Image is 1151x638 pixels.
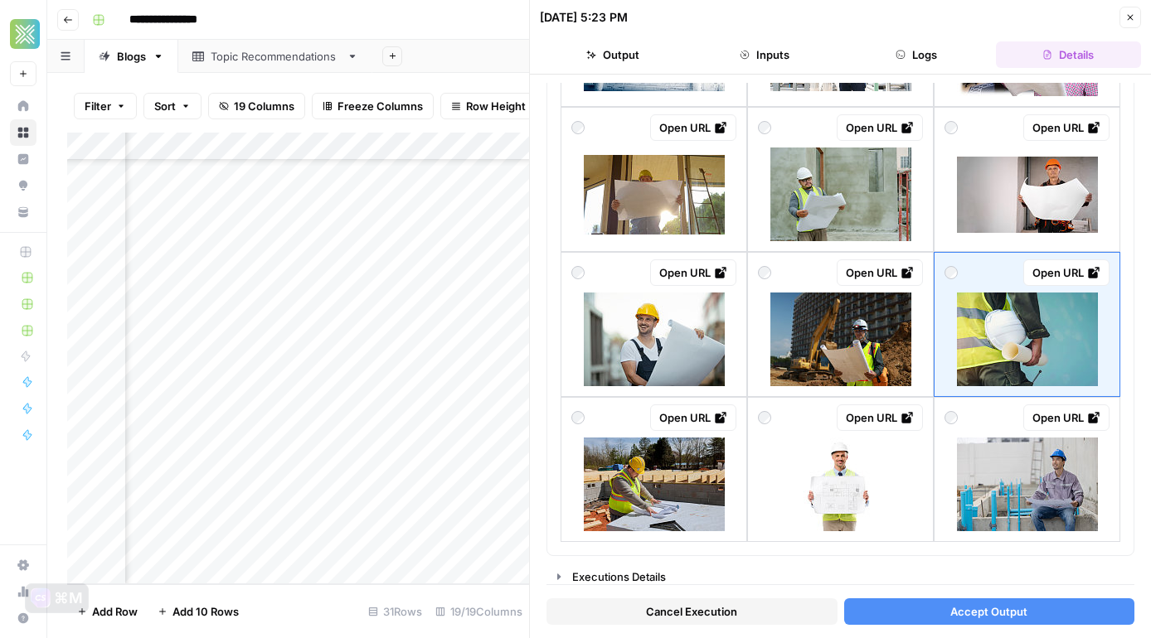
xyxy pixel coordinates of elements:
[846,119,914,136] div: Open URL
[540,9,628,26] div: [DATE] 5:23 PM
[92,603,138,620] span: Add Row
[584,292,725,386] img: colleagues-working-in-factory.jpg
[770,147,911,241] img: worker-holding-large-blueprint-while-wearing-white-safety-helmet-and-bright-yellow-reflective.jpg
[996,41,1141,68] button: Details
[770,292,911,386] img: civil-engineer-or-site-construction-engineer-with-safety-ppe-holding-drawings-working-on-site.jpg
[440,93,537,119] button: Row Height
[10,13,36,55] button: Workspace: Xponent21
[837,404,923,431] a: Open URL
[10,552,36,578] a: Settings
[429,598,529,625] div: 19/19 Columns
[584,437,725,531] img: this-is-a-supervisor-wearing-a-hard-hat-and-safety-vest-checking-the-progress-of-the-house.jpg
[1023,259,1110,286] a: Open URL
[837,259,923,286] a: Open URL
[846,264,914,281] div: Open URL
[10,93,36,119] a: Home
[957,157,1098,233] img: civil-engineer-or-builder-with-paper-house-project-checking-and-planning-at-construction-site.jpg
[10,605,36,631] button: Help + Support
[837,114,923,141] a: Open URL
[659,264,727,281] div: Open URL
[659,119,727,136] div: Open URL
[74,93,137,119] button: Filter
[10,119,36,146] a: Browse
[646,603,737,620] span: Cancel Execution
[172,603,239,620] span: Add 10 Rows
[178,40,372,73] a: Topic Recommendations
[540,41,685,68] button: Output
[338,98,423,114] span: Freeze Columns
[10,199,36,225] a: Your Data
[659,409,727,426] div: Open URL
[208,93,305,119] button: 19 Columns
[650,259,736,286] a: Open URL
[54,590,83,607] div: ⌘M
[650,404,736,431] a: Open URL
[143,93,202,119] button: Sort
[85,98,111,114] span: Filter
[10,578,36,605] a: Usage
[957,292,1098,386] img: the-male-architect-holding-a-white-helmet-with-a-blueprint-to-make-neatness-of-work.jpg
[770,437,911,531] img: smiling-engineer-looking-at-camera-and-holding-blueprint-isolated-on-white.jpg
[10,172,36,199] a: Opportunities
[584,155,725,234] img: investor-looks-at-plans-while-analysing-progress-at-construction-site.jpg
[844,598,1135,625] button: Accept Output
[650,114,736,141] a: Open URL
[154,98,176,114] span: Sort
[844,41,989,68] button: Logs
[1032,264,1100,281] div: Open URL
[312,93,434,119] button: Freeze Columns
[692,41,837,68] button: Inputs
[846,409,914,426] div: Open URL
[148,598,249,625] button: Add 10 Rows
[85,40,178,73] a: Blogs
[957,437,1098,531] img: a-construction-manager-in-a-safety-helmet-inspects-a-building-site.jpg
[10,19,40,49] img: Xponent21 Logo
[1032,409,1100,426] div: Open URL
[362,598,429,625] div: 31 Rows
[1023,114,1110,141] a: Open URL
[547,563,1134,590] button: Executions Details
[466,98,526,114] span: Row Height
[117,48,146,65] div: Blogs
[1023,404,1110,431] a: Open URL
[67,598,148,625] button: Add Row
[10,146,36,172] a: Insights
[950,603,1027,620] span: Accept Output
[572,568,1124,585] div: Executions Details
[1032,119,1100,136] div: Open URL
[234,98,294,114] span: 19 Columns
[211,48,340,65] div: Topic Recommendations
[546,598,838,625] button: Cancel Execution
